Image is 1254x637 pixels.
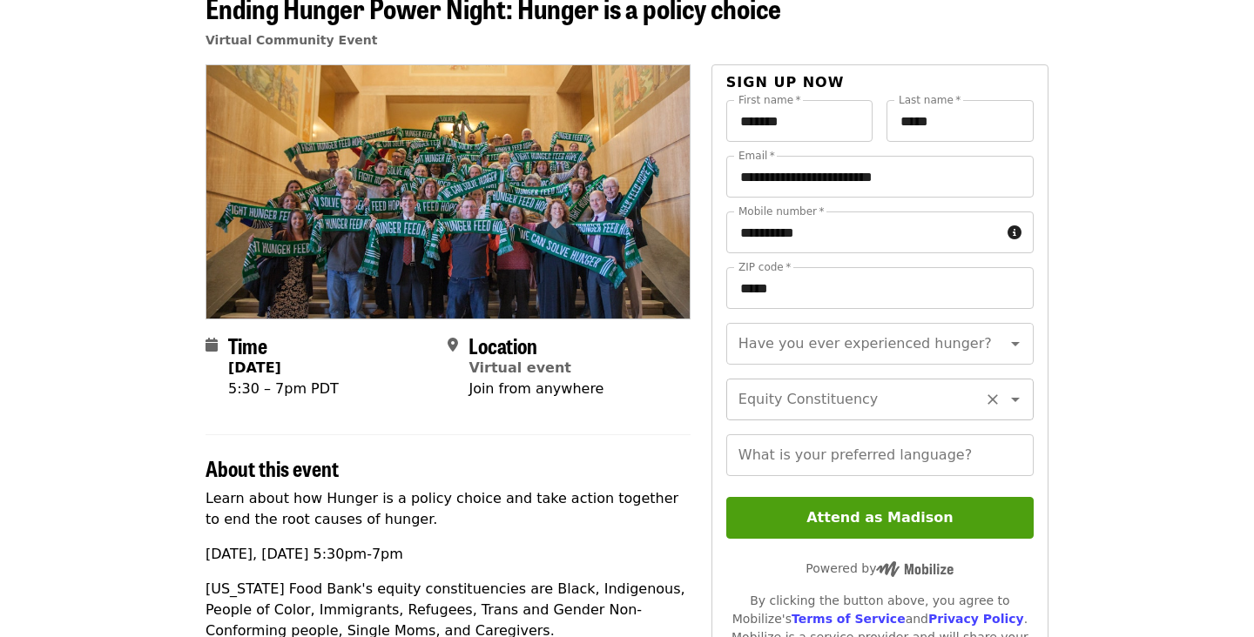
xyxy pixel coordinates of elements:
span: Sign up now [726,74,845,91]
i: calendar icon [206,337,218,353]
label: Mobile number [738,206,824,217]
input: Mobile number [726,211,1001,253]
span: Powered by [806,561,954,575]
div: 5:30 – 7pm PDT [228,379,339,399]
a: Virtual event [469,359,571,376]
label: First name [738,95,801,105]
span: Location [469,330,537,360]
button: Attend as Madison [726,497,1034,539]
span: About this event [206,453,339,483]
a: Virtual Community Event [206,33,377,47]
strong: [DATE] [228,359,281,376]
input: Last name [887,100,1034,142]
button: Open [1003,332,1028,356]
p: [DATE], [DATE] 5:30pm-7pm [206,544,691,565]
input: ZIP code [726,267,1034,309]
label: Last name [899,95,961,105]
input: What is your preferred language? [726,434,1034,476]
a: Terms of Service [792,612,906,626]
i: circle-info icon [1008,225,1021,241]
label: Email [738,151,775,161]
label: ZIP code [738,262,791,272]
span: Join from anywhere [469,380,603,397]
input: Email [726,156,1034,198]
a: Privacy Policy [928,612,1024,626]
input: First name [726,100,873,142]
p: Learn about how Hunger is a policy choice and take action together to end the root causes of hunger. [206,488,691,530]
img: Ending Hunger Power Night: Hunger is a policy choice organized by Oregon Food Bank [206,65,690,318]
i: map-marker-alt icon [448,337,458,353]
span: Time [228,330,267,360]
img: Powered by Mobilize [876,561,954,577]
button: Clear [981,387,1005,412]
button: Open [1003,387,1028,412]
